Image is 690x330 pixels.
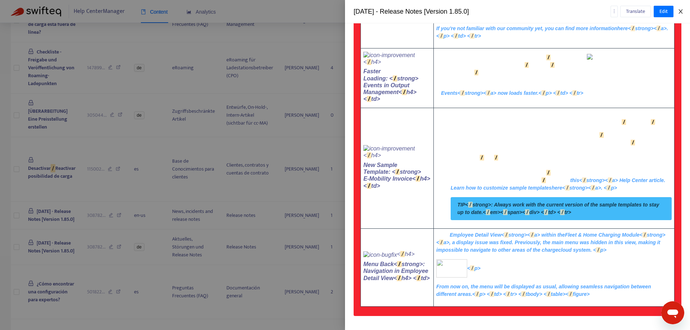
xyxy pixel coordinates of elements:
[436,265,480,271] strong: < p>
[550,62,555,68] sqkw: /
[451,139,672,147] li: If the salutation = Company, no title, first name, or last name is displayed. < li>
[521,291,526,297] sqkw: /
[436,55,663,76] strong: → Output Management → Overview → Events< strong>< em> resulted in long loading times with large d...
[631,140,635,145] sqkw: /
[552,185,617,191] strong: here< strong>< a>. < p>
[454,33,458,39] sqkw: /
[661,301,684,324] iframe: Schaltfläche zum Öffnen des Messaging-Fensters
[395,169,400,175] sqkw: /
[542,177,546,183] sqkw: /
[363,68,418,102] strong: Faster Loading: < strong> Events in Output Management< h4> < td>
[397,275,401,281] sqkw: /
[417,275,421,281] sqkw: /
[547,291,551,297] sqkw: /
[354,7,611,17] div: [DATE] - Release Notes [Version 1.85.0]
[436,54,672,77] p: Previously, accessing the table view "
[470,265,474,271] sqkw: /
[607,185,611,191] sqkw: /
[525,209,529,215] sqkw: /
[587,54,639,61] img: icon-bars-solid.svg
[450,232,565,238] strong: Employee Detail View< strong>< a> within the
[397,261,401,267] sqkw: /
[439,240,443,245] sqkw: /
[451,147,672,220] li: In all other cases, salutation (Mr., Ms., Family) as well as title, first name, and last name are...
[546,55,551,60] sqkw: /
[470,33,474,39] sqkw: /
[475,291,479,297] sqkw: /
[436,25,617,31] a: If you're not familiar with our community yet, you can find more information
[542,90,546,96] sqkw: /
[367,152,371,158] sqkw: /
[608,177,612,183] sqkw: /
[611,6,618,17] button: more
[436,25,668,39] strong: here< strong>< a>.< p> < td> < tr>
[400,251,405,257] sqkw: /
[402,89,406,95] sqkw: /
[367,183,371,189] sqkw: /
[451,131,672,139] li: If it is a business customer, the company name is displayed. < li>
[468,202,473,208] sqkw: /
[436,83,626,96] strong: With this release, we have significantly improved performance, so the overview of
[363,51,431,65] h4: < h4>
[556,90,560,96] sqkw: /
[457,202,659,215] strong: TIP< strong>: Always work with the current version of the sample templates to stay up to date.< e...
[486,90,491,96] sqkw: /
[530,232,534,238] sqkw: /
[367,96,371,102] sqkw: /
[480,155,484,161] sqkw: /
[363,251,397,258] img: icon-bugfix
[626,8,645,15] span: Translate
[474,70,479,75] sqkw: /
[436,232,665,253] strong: Fleet & Home Charging Module< strong>< a>, a display issue was fixed. Previously, the main menu w...
[582,177,586,183] sqkw: /
[525,62,529,68] sqkw: /
[416,176,420,182] sqkw: /
[659,8,668,15] span: Edit
[560,209,565,215] sqkw: /
[565,185,570,191] sqkw: /
[546,170,551,176] sqkw: /
[439,33,443,39] sqkw: /
[436,284,651,297] a: From now on, the menu will be displayed as usual, allowing seamless navigation between different ...
[451,162,672,192] p: For this reason, a new sample template for e-mobility invoices (
[460,90,465,96] sqkw: /
[631,25,635,31] sqkw: /
[441,90,583,96] strong: Events< strong>< a> now loads faster.< p> < td> < tr>
[510,119,661,125] strong: logic for displaying names and company data< strong>: < p>
[544,209,548,215] sqkw: /
[643,232,647,238] sqkw: /
[363,251,431,258] h4: < h4>
[451,177,665,191] strong: this< strong>< a> Help Center article. Learn how to customize sample templates
[436,55,663,76] strong: Events< strong>" under
[657,25,661,31] sqkw: /
[436,259,467,278] img: sqkw%3E30887283544861
[363,145,415,152] img: icon-improvement
[393,75,397,82] sqkw: /
[436,25,668,39] a: here</strong></a>.</p> </td> </tr>
[506,291,510,297] sqkw: /
[552,185,617,191] a: here</strong></a>. </p>
[451,177,665,191] a: this</strong></a> Help Center article. Learn how to customize sample templates
[457,202,659,215] a: TIP</strong>: Always work with the current version of the sample templates to stay up to date.</e...
[622,119,626,125] sqkw: /
[494,155,498,161] sqkw: /
[486,209,490,215] sqkw: /
[363,261,429,281] strong: Menu Back< strong>: Navigation in Employee Detail View< h4> < td>
[599,132,604,138] sqkw: /
[678,9,684,14] span: close
[620,6,651,17] button: Translate
[569,291,573,297] sqkw: /
[676,8,686,15] button: Close
[363,52,415,59] img: icon-improvement
[367,59,371,65] sqkw: /
[363,145,431,159] h4: < h4>
[436,231,672,254] p: In the
[451,177,665,191] strong: Version V0_99_55< strong> in
[436,265,480,271] a: </p>
[503,209,507,215] sqkw: /
[441,90,583,96] a: Events</strong></a> now loads faster.</p> </td> </tr>
[651,119,655,125] sqkw: /
[450,232,565,238] a: Employee Detail View</strong></a> within the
